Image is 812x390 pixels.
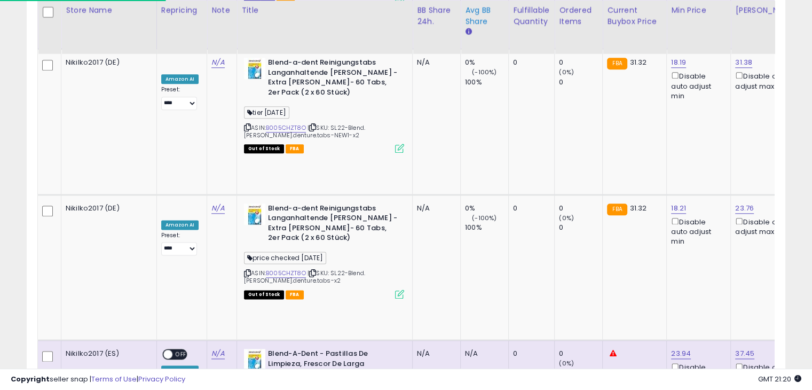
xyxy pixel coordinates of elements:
div: 0 [559,58,602,67]
div: 0% [465,58,508,67]
div: 100% [465,223,508,232]
span: OFF [172,350,190,359]
span: price checked [DATE] [244,252,326,264]
img: 51CQKPip+-L._SL40_.jpg [244,349,265,370]
div: Ordered Items [559,5,598,27]
span: 31.32 [630,203,647,213]
small: (-100%) [472,68,496,76]
a: 23.76 [735,203,754,214]
a: Privacy Policy [138,374,185,384]
a: B005CHZT8O [266,269,306,278]
a: 37.45 [735,348,754,359]
div: Fulfillable Quantity [513,5,550,27]
b: Blend-a-dent Reinigungstabs Langanhaltende [PERSON_NAME] -Extra [PERSON_NAME]- 60 Tabs, 2er Pack ... [268,204,398,246]
span: 31.32 [630,57,647,67]
div: Avg BB Share [465,5,504,27]
div: [PERSON_NAME] [735,5,799,16]
a: B005CHZT8O [266,123,306,132]
div: N/A [417,58,452,67]
span: | SKU: SL22-Blend.[PERSON_NAME].denture.tabs-NEW1-x2 [244,123,365,139]
span: 2025-09-16 21:20 GMT [758,374,801,384]
small: (0%) [559,214,574,222]
a: Terms of Use [91,374,137,384]
div: Repricing [161,5,202,16]
small: Avg BB Share. [465,27,471,37]
div: 0 [559,349,602,358]
small: (0%) [559,68,574,76]
div: Title [241,5,408,16]
a: 23.94 [671,348,691,359]
div: Preset: [161,232,199,256]
a: N/A [211,203,224,214]
small: (-100%) [472,214,496,222]
div: Disable auto adjust max [735,70,795,91]
div: BB Share 24h. [417,5,456,27]
div: 0 [513,349,546,358]
div: 100% [465,77,508,87]
div: Nikilko2017 (DE) [66,204,148,213]
span: All listings that are currently out of stock and unavailable for purchase on Amazon [244,290,284,299]
small: FBA [607,204,627,215]
a: N/A [211,348,224,359]
a: 31.38 [735,57,752,68]
strong: Copyright [11,374,50,384]
div: Store Name [66,5,152,16]
div: Disable auto adjust max [735,216,795,237]
span: tier [DATE] [244,106,289,119]
div: Nikilko2017 (DE) [66,58,148,67]
div: Nikilko2017 (ES) [66,349,148,358]
div: N/A [465,349,500,358]
img: 51CQKPip+-L._SL40_.jpg [244,204,265,225]
div: Preset: [161,86,199,110]
a: 18.19 [671,57,686,68]
div: ASIN: [244,204,404,298]
div: 0 [559,204,602,213]
div: Disable auto adjust min [671,70,722,101]
span: | SKU: SL22-Blend.[PERSON_NAME].denture.tabs-x2 [244,269,365,285]
small: (0%) [559,359,574,368]
span: All listings that are currently out of stock and unavailable for purchase on Amazon [244,144,284,153]
b: Blend-a-dent Reinigungstabs Langanhaltende [PERSON_NAME] -Extra [PERSON_NAME]- 60 Tabs, 2er Pack ... [268,58,398,100]
span: FBA [286,290,304,299]
div: Amazon AI [161,74,199,84]
div: N/A [417,204,452,213]
a: N/A [211,57,224,68]
div: 0 [559,223,602,232]
div: 0 [559,77,602,87]
span: FBA [286,144,304,153]
div: Current Buybox Price [607,5,662,27]
div: 0% [465,204,508,213]
div: 0 [513,204,546,213]
div: Disable auto adjust min [671,216,722,247]
img: 51CQKPip+-L._SL40_.jpg [244,58,265,79]
div: Disable auto adjust max [735,361,795,382]
a: 18.21 [671,203,686,214]
div: ASIN: [244,58,404,152]
div: Note [211,5,232,16]
div: Amazon AI [161,220,199,230]
div: Amazon AI [161,365,199,375]
div: 0 [513,58,546,67]
div: seller snap | | [11,375,185,385]
div: N/A [417,349,452,358]
div: Min Price [671,5,726,16]
small: FBA [607,58,627,69]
